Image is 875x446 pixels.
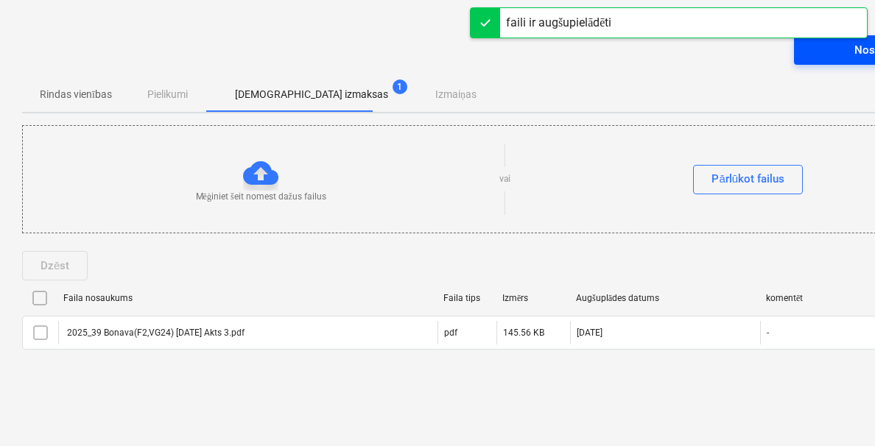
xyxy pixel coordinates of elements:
div: - [767,328,769,338]
span: 1 [393,79,407,94]
div: 2025_39 Bonava(F2,VG24) [DATE] Akts 3.pdf [65,328,245,338]
div: 145.56 KB [503,328,544,338]
div: pdf [444,328,457,338]
p: vai [499,173,510,185]
button: Pārlūkot failus [693,165,803,194]
p: [DEMOGRAPHIC_DATA] izmaksas [235,87,388,102]
div: Augšuplādes datums [576,293,754,304]
div: Izmērs [502,293,564,304]
div: Faila tips [443,293,491,303]
p: Rindas vienības [40,87,112,102]
div: faili ir augšupielādēti [506,14,611,32]
div: Pārlūkot failus [711,169,784,188]
div: Faila nosaukums [63,293,432,303]
p: Mēģiniet šeit nomest dažus failus [196,191,326,203]
div: [DATE] [577,328,602,338]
